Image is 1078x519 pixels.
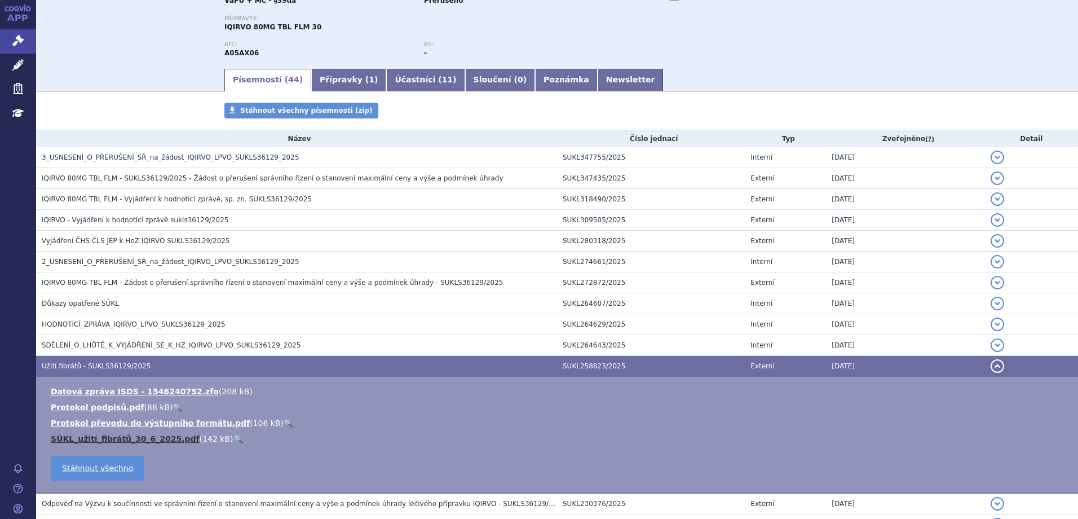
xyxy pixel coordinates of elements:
a: Stáhnout všechny písemnosti (zip) [224,103,378,118]
td: [DATE] [826,210,984,231]
td: [DATE] [826,293,984,314]
td: [DATE] [826,356,984,377]
span: 106 kB [253,419,281,428]
td: [DATE] [826,168,984,189]
td: [DATE] [826,231,984,252]
a: Newsletter [598,69,664,91]
button: detail [991,338,1004,352]
td: [DATE] [826,335,984,356]
span: Externí [750,362,774,370]
span: Externí [750,216,774,224]
a: Datová zpráva ISDS - 1546240752.zfo [51,387,219,396]
span: 2_USNESENÍ_O_PŘERUŠENÍ_SŘ_na_žádost_IQIRVO_LPVO_SUKLS36129_2025 [42,258,299,266]
span: Vyjádření ČHS ČLS JEP k HoZ IQIRVO SUKLS36129/2025 [42,237,230,245]
span: Interní [750,258,772,266]
a: 🔍 [233,434,243,443]
p: Přípravek: [224,15,624,22]
button: detail [991,171,1004,185]
button: detail [991,213,1004,227]
abbr: (?) [925,135,934,143]
td: SUKL318490/2025 [557,189,745,210]
button: detail [991,276,1004,289]
a: Stáhnout všechno [51,456,144,481]
td: SUKL264607/2025 [557,293,745,314]
td: SUKL230376/2025 [557,493,745,514]
button: detail [991,359,1004,373]
button: detail [991,234,1004,248]
span: 3_USNESENÍ_O_PŘERUŠENÍ_SŘ_na_žádost_IQIRVO_LPVO_SUKLS36129_2025 [42,153,299,161]
a: Protokol převodu do výstupního formátu.pdf [51,419,250,428]
span: 11 [442,75,453,84]
span: Odpověď na Výzvu k součinnosti ve správním řízení o stanovení maximální ceny a výše a podmínek úh... [42,500,566,508]
span: Důkazy opatřené SÚKL [42,300,119,307]
li: ( ) [51,402,1067,413]
span: Stáhnout všechny písemnosti (zip) [240,107,373,115]
td: [DATE] [826,314,984,335]
td: SUKL347435/2025 [557,168,745,189]
span: HODNOTÍCÍ_ZPRÁVA_IQIRVO_LPVO_SUKLS36129_2025 [42,320,226,328]
td: [DATE] [826,493,984,514]
span: 88 kB [147,403,170,412]
a: 🔍 [173,403,182,412]
td: SUKL258823/2025 [557,356,745,377]
td: [DATE] [826,272,984,293]
li: ( ) [51,386,1067,397]
li: ( ) [51,433,1067,445]
span: Externí [750,279,774,287]
span: IQIRVO 80MG TBL FLM - Žádost o přerušení správního řízení o stanovení maximální ceny a výše a pod... [42,279,503,287]
strong: ELAFIBRANOR [224,49,259,57]
span: Interní [750,341,772,349]
span: 142 kB [202,434,230,443]
td: SUKL274661/2025 [557,252,745,272]
a: SÚKL_užití_fibrátů_30_6_2025.pdf [51,434,200,443]
span: Interní [750,320,772,328]
th: Zveřejněno [826,130,984,147]
p: ATC: [224,41,413,48]
a: Účastníci (11) [386,69,465,91]
span: IQIRVO - Vyjádření k hodnotící zprávě sukls36129/2025 [42,216,228,224]
span: IQIRVO 80MG TBL FLM - Vyjádření k hodnotící zprávě, sp. zn. SUKLS36129/2025 [42,195,312,203]
button: detail [991,318,1004,331]
p: RS: [424,41,612,48]
span: Externí [750,174,774,182]
span: 0 [518,75,523,84]
span: Externí [750,237,774,245]
a: Protokol podpisů.pdf [51,403,144,412]
a: Písemnosti (44) [224,69,311,91]
span: IQIRVO 80MG TBL FLM - SUKLS36129/2025 - Žádost o přerušení správního řízení o stanovení maximální... [42,174,503,182]
td: [DATE] [826,252,984,272]
td: [DATE] [826,147,984,168]
a: Poznámka [535,69,598,91]
span: Externí [750,500,774,508]
li: ( ) [51,417,1067,429]
a: Přípravky (1) [311,69,386,91]
td: [DATE] [826,189,984,210]
span: Užití fibrátů - SUKLS36129/2025 [42,362,151,370]
th: Název [36,130,557,147]
span: Externí [750,195,774,203]
th: Typ [745,130,826,147]
th: Číslo jednací [557,130,745,147]
button: detail [991,297,1004,310]
span: 44 [288,75,299,84]
td: SUKL280318/2025 [557,231,745,252]
td: SUKL264629/2025 [557,314,745,335]
span: Interní [750,153,772,161]
td: SUKL272872/2025 [557,272,745,293]
button: detail [991,255,1004,269]
strong: - [424,49,427,57]
td: SUKL347755/2025 [557,147,745,168]
a: Sloučení (0) [465,69,535,91]
td: SUKL264643/2025 [557,335,745,356]
span: SDĚLENÍ_O_LHŮTĚ_K_VYJÁDŘENÍ_SE_K_HZ_IQIRVO_LPVO_SUKLS36129_2025 [42,341,301,349]
span: 1 [369,75,374,84]
span: Interní [750,300,772,307]
a: 🔍 [284,419,293,428]
button: detail [991,497,1004,511]
button: detail [991,151,1004,164]
span: IQIRVO 80MG TBL FLM 30 [224,23,321,31]
button: detail [991,192,1004,206]
span: 208 kB [222,387,249,396]
th: Detail [985,130,1078,147]
td: SUKL309505/2025 [557,210,745,231]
